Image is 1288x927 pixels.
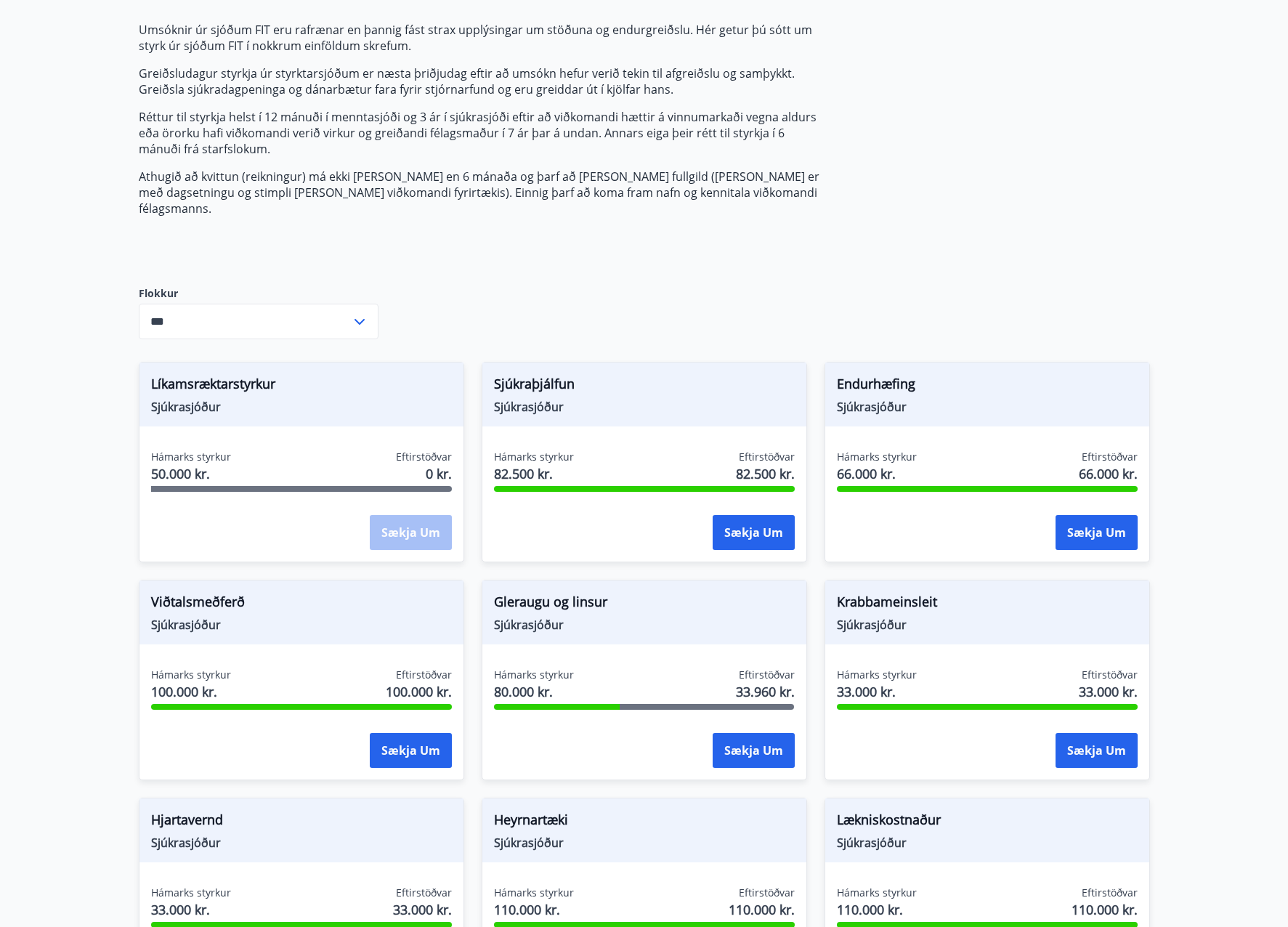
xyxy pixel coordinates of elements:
span: 110.000 kr. [1072,900,1138,919]
span: Hámarks styrkur [151,668,231,682]
span: Sjúkrasjóður [151,399,452,415]
span: 0 kr. [426,464,452,483]
span: Sjúkraþjálfun [494,374,795,399]
span: 100.000 kr. [151,682,231,701]
label: Flokkur [139,286,378,301]
button: Sækja um [1056,733,1138,768]
span: Hámarks styrkur [494,886,574,900]
span: Hámarks styrkur [494,450,574,464]
span: Eftirstöðvar [1082,886,1138,900]
span: Gleraugu og linsur [494,592,795,617]
span: Hámarks styrkur [837,668,917,682]
span: Sjúkrasjóður [837,617,1138,633]
span: Eftirstöðvar [1082,450,1138,464]
span: 50.000 kr. [151,464,231,483]
p: Greiðsludagur styrkja úr styrktarsjóðum er næsta þriðjudag eftir að umsókn hefur verið tekin til ... [139,65,825,97]
span: Sjúkrasjóður [494,617,795,633]
span: 110.000 kr. [494,900,574,919]
span: Sjúkrasjóður [494,835,795,851]
span: Sjúkrasjóður [837,399,1138,415]
span: Hjartavernd [151,810,452,835]
span: 33.000 kr. [837,682,917,701]
span: Eftirstöðvar [396,450,452,464]
p: Athugið að kvittun (reikningur) má ekki [PERSON_NAME] en 6 mánaða og þarf að [PERSON_NAME] fullgi... [139,169,825,216]
p: Umsóknir úr sjóðum FIT eru rafrænar en þannig fást strax upplýsingar um stöðuna og endurgreiðslu.... [139,22,825,54]
span: Eftirstöðvar [739,886,795,900]
button: Sækja um [713,733,795,768]
span: Eftirstöðvar [1082,668,1138,682]
span: Krabbameinsleit [837,592,1138,617]
span: 110.000 kr. [837,900,917,919]
span: Hámarks styrkur [151,886,231,900]
span: 66.000 kr. [1079,464,1138,483]
span: Lækniskostnaður [837,810,1138,835]
span: 100.000 kr. [386,682,452,701]
span: Hámarks styrkur [151,450,231,464]
span: Sjúkrasjóður [494,399,795,415]
span: 82.500 kr. [494,464,574,483]
span: Eftirstöðvar [739,668,795,682]
p: Réttur til styrkja helst í 12 mánuði í menntasjóði og 3 ár í sjúkrasjóði eftir að viðkomandi hætt... [139,109,825,157]
span: 66.000 kr. [837,464,917,483]
span: Heyrnartæki [494,810,795,835]
button: Sækja um [370,733,452,768]
span: 33.000 kr. [393,900,452,919]
span: Hámarks styrkur [837,886,917,900]
button: Sækja um [1056,515,1138,550]
span: Endurhæfing [837,374,1138,399]
span: 33.000 kr. [1079,682,1138,701]
span: Viðtalsmeðferð [151,592,452,617]
button: Sækja um [713,515,795,550]
span: 80.000 kr. [494,682,574,701]
span: 110.000 kr. [729,900,795,919]
span: Eftirstöðvar [396,886,452,900]
span: Sjúkrasjóður [151,617,452,633]
span: 33.960 kr. [736,682,795,701]
span: Hámarks styrkur [494,668,574,682]
span: Sjúkrasjóður [837,835,1138,851]
span: 33.000 kr. [151,900,231,919]
span: Hámarks styrkur [837,450,917,464]
span: 82.500 kr. [736,464,795,483]
span: Eftirstöðvar [396,668,452,682]
span: Sjúkrasjóður [151,835,452,851]
span: Eftirstöðvar [739,450,795,464]
span: Líkamsræktarstyrkur [151,374,452,399]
